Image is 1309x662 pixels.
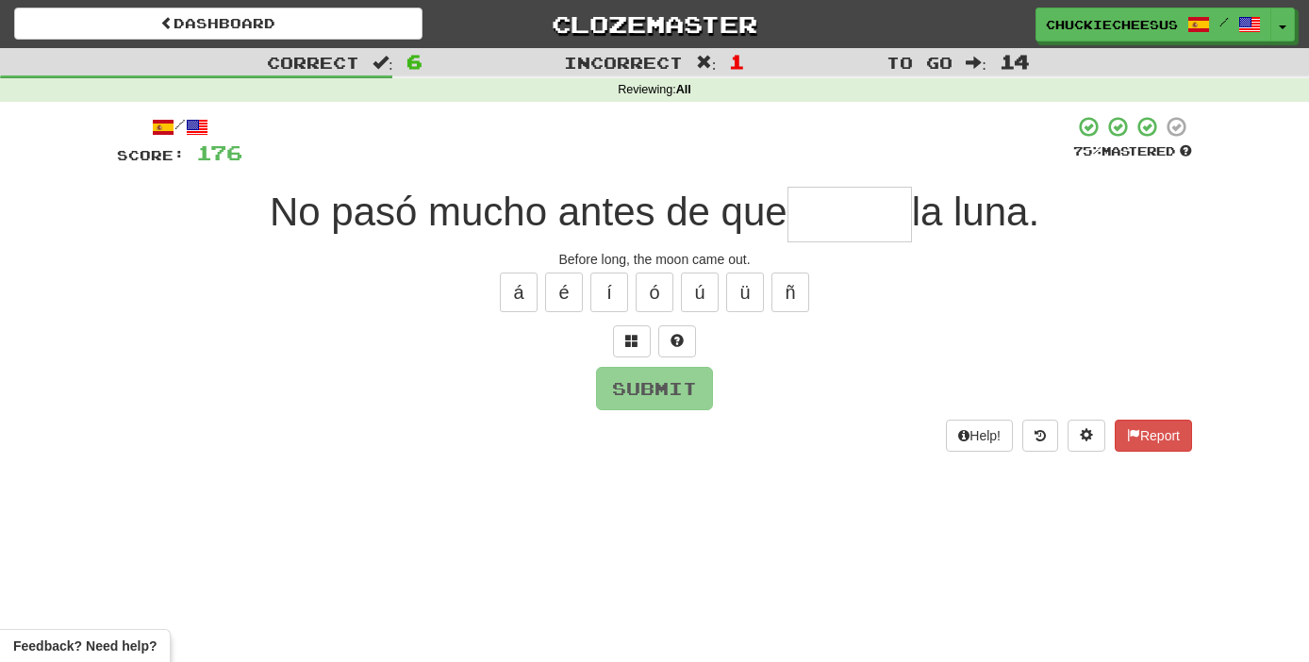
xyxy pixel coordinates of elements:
[1073,143,1192,160] div: Mastered
[196,141,242,164] span: 176
[771,273,809,312] button: ñ
[726,273,764,312] button: ü
[267,53,359,72] span: Correct
[596,367,713,410] button: Submit
[117,115,242,139] div: /
[1036,8,1271,41] a: chuckiecheesus /
[117,147,185,163] span: Score:
[1000,50,1030,73] span: 14
[658,325,696,357] button: Single letter hint - you only get 1 per sentence and score half the points! alt+h
[590,273,628,312] button: í
[1115,420,1192,452] button: Report
[1022,420,1058,452] button: Round history (alt+y)
[117,250,1192,269] div: Before long, the moon came out.
[406,50,423,73] span: 6
[14,8,423,40] a: Dashboard
[966,55,986,71] span: :
[912,190,1039,234] span: la luna.
[946,420,1013,452] button: Help!
[729,50,745,73] span: 1
[1073,143,1102,158] span: 75 %
[451,8,859,41] a: Clozemaster
[681,273,719,312] button: ú
[270,190,787,234] span: No pasó mucho antes de que
[564,53,683,72] span: Incorrect
[676,83,691,96] strong: All
[13,637,157,655] span: Open feedback widget
[886,53,953,72] span: To go
[1219,15,1229,28] span: /
[636,273,673,312] button: ó
[545,273,583,312] button: é
[373,55,393,71] span: :
[696,55,717,71] span: :
[613,325,651,357] button: Switch sentence to multiple choice alt+p
[500,273,538,312] button: á
[1046,16,1178,33] span: chuckiecheesus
